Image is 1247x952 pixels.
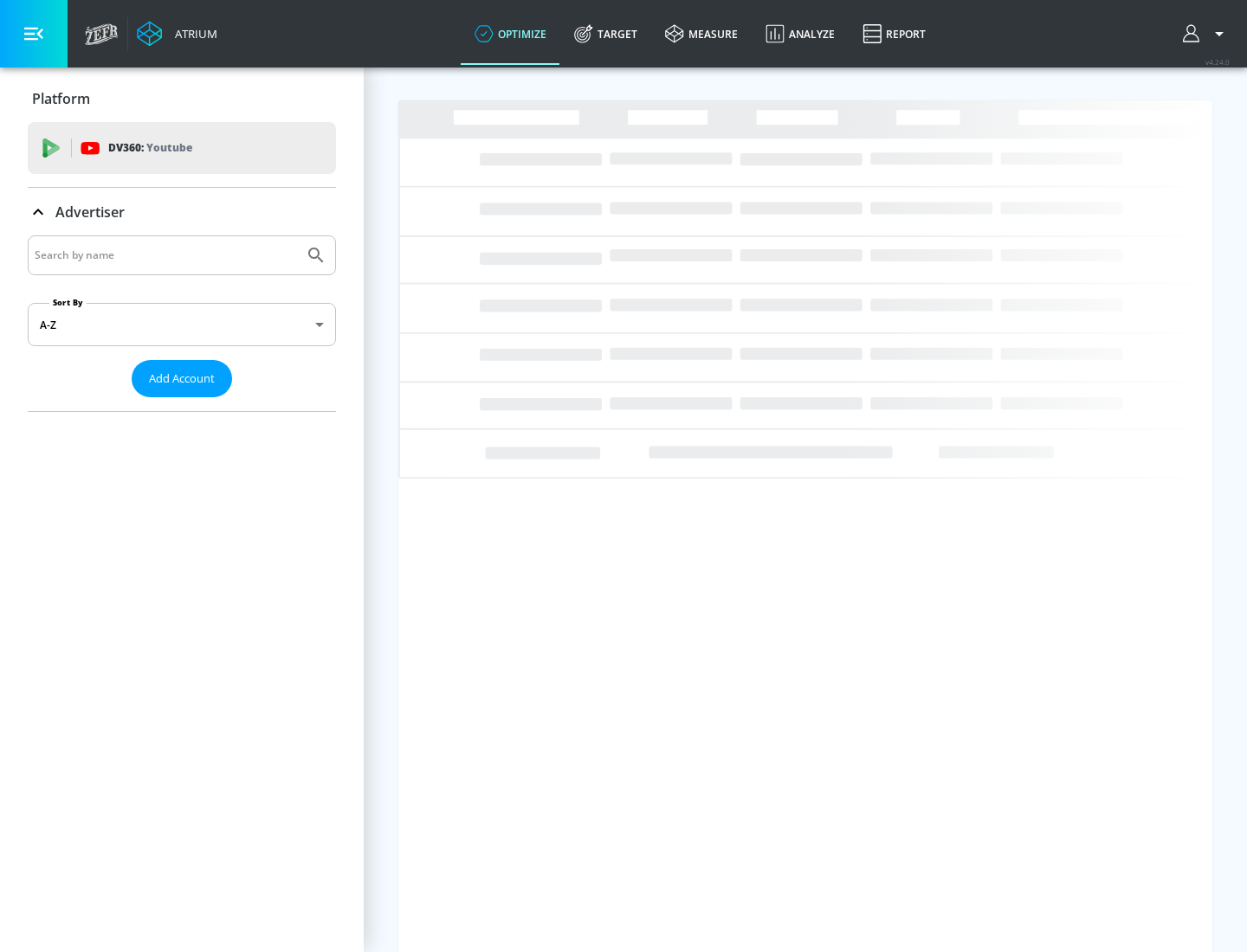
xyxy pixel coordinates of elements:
[560,3,651,65] a: Target
[752,3,849,65] a: Analyze
[132,360,232,397] button: Add Account
[651,3,752,65] a: measure
[108,138,192,158] p: DV360:
[137,21,217,47] a: Atrium
[35,244,297,267] input: Search by name
[1205,57,1230,67] span: v 4.24.0
[168,26,217,42] div: Atrium
[28,74,336,123] div: Platform
[149,369,215,389] span: Add Account
[32,89,90,108] p: Platform
[849,3,940,65] a: Report
[28,397,336,411] nav: list of Advertiser
[28,122,336,174] div: DV360: Youtube
[49,297,87,308] label: Sort By
[146,138,192,157] p: Youtube
[28,188,336,236] div: Advertiser
[55,203,125,222] p: Advertiser
[461,3,560,65] a: optimize
[28,303,336,346] div: A-Z
[28,235,336,411] div: Advertiser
